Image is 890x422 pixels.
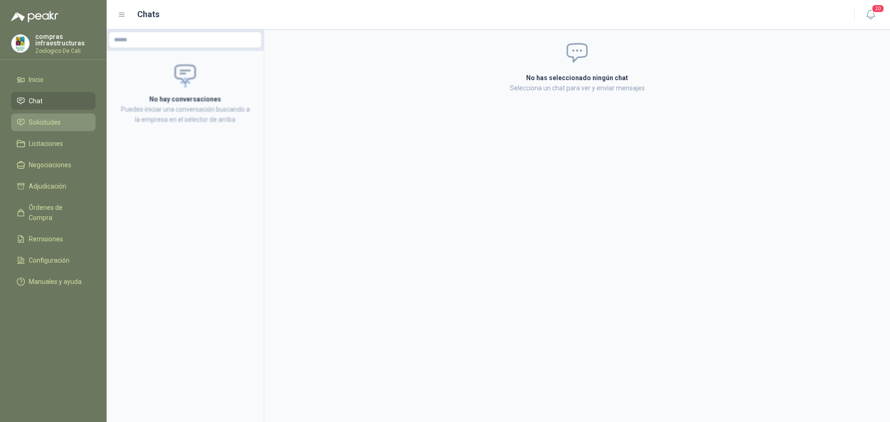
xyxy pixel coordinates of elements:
img: Logo peakr [11,11,58,22]
p: Selecciona un chat para ver y enviar mensajes [415,83,739,93]
a: Órdenes de Compra [11,199,95,227]
p: Zoologico De Cali [35,48,95,54]
a: Adjudicación [11,177,95,195]
span: Remisiones [29,234,63,244]
a: Solicitudes [11,113,95,131]
a: Inicio [11,71,95,88]
h2: No has seleccionado ningún chat [415,73,739,83]
span: Configuración [29,255,70,265]
a: Configuración [11,252,95,269]
span: 20 [871,4,884,13]
span: Solicitudes [29,117,61,127]
a: Manuales y ayuda [11,273,95,290]
span: Negociaciones [29,160,71,170]
span: Adjudicación [29,181,66,191]
img: Company Logo [12,35,29,52]
span: Manuales y ayuda [29,277,82,287]
span: Chat [29,96,43,106]
span: Inicio [29,75,44,85]
a: Remisiones [11,230,95,248]
span: Licitaciones [29,139,63,149]
h1: Chats [137,8,159,21]
a: Negociaciones [11,156,95,174]
button: 20 [862,6,879,23]
a: Chat [11,92,95,110]
span: Órdenes de Compra [29,202,87,223]
p: compras infraestructuras [35,33,95,46]
a: Licitaciones [11,135,95,152]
